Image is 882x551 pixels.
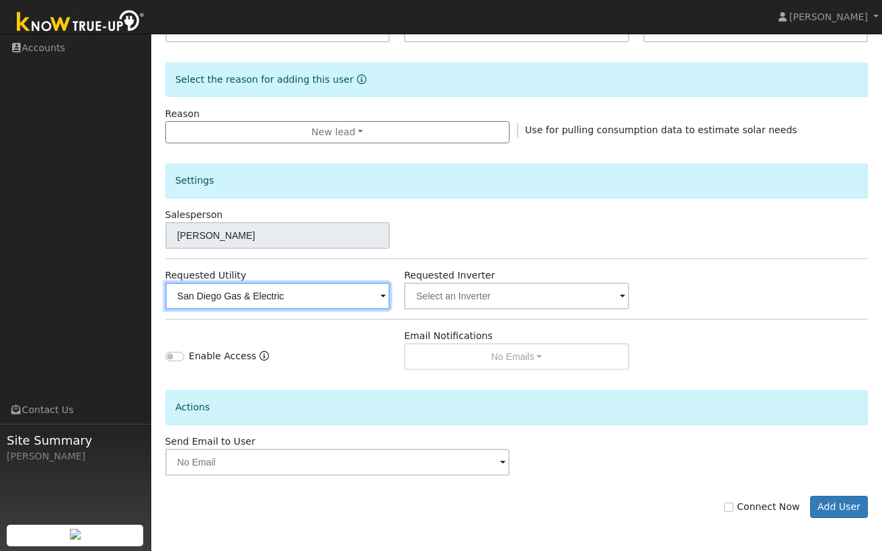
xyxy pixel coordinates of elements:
label: Reason [165,107,200,121]
a: Reason for new user [354,74,366,85]
span: [PERSON_NAME] [789,11,868,22]
div: [PERSON_NAME] [7,449,144,464]
input: No Email [165,449,510,476]
label: Requested Inverter [404,268,495,283]
input: Select an Inverter [404,283,629,309]
div: Select the reason for adding this user [165,63,869,97]
label: Salesperson [165,208,223,222]
label: Send Email to User [165,435,255,449]
input: Select a User [165,222,391,249]
div: Settings [165,163,869,198]
label: Requested Utility [165,268,247,283]
button: New lead [165,121,510,144]
a: Enable Access [259,349,269,370]
span: Use for pulling consumption data to estimate solar needs [525,124,797,135]
input: Connect Now [724,503,733,512]
label: Connect Now [724,500,799,514]
input: Select a Utility [165,283,391,309]
img: retrieve [70,529,81,540]
div: Actions [165,390,869,425]
label: Enable Access [189,349,257,363]
span: Site Summary [7,431,144,449]
button: Add User [810,496,869,519]
label: Email Notifications [404,329,493,343]
img: Know True-Up [10,7,151,38]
